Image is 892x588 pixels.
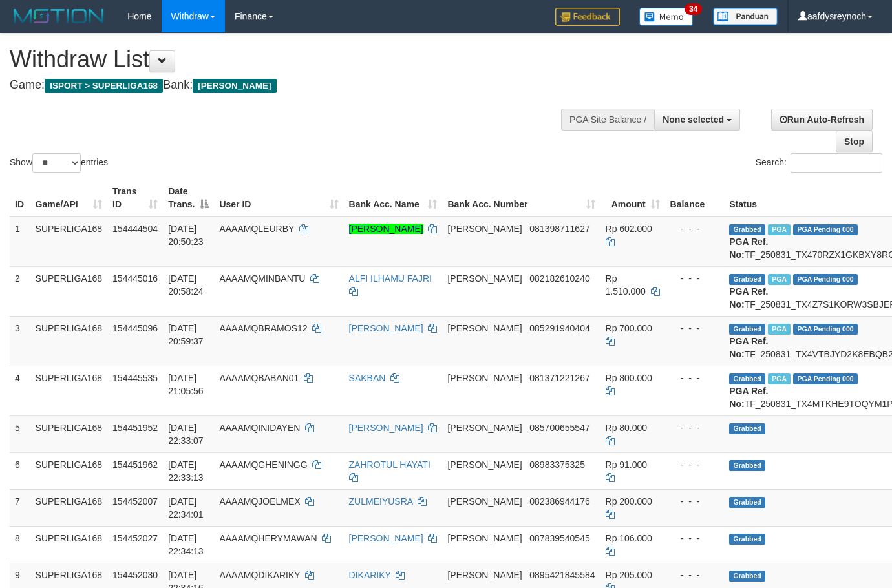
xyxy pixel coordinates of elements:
span: Grabbed [729,224,765,235]
td: 3 [10,316,30,366]
span: AAAAMQINIDAYEN [219,423,300,433]
td: 1 [10,216,30,267]
span: Grabbed [729,274,765,285]
span: Rp 106.000 [606,533,652,543]
span: PGA Pending [793,324,858,335]
span: Grabbed [729,460,765,471]
td: SUPERLIGA168 [30,526,108,563]
th: Game/API: activate to sort column ascending [30,180,108,216]
span: 154452027 [112,533,158,543]
span: Marked by aafheankoy [768,274,791,285]
th: Trans ID: activate to sort column ascending [107,180,163,216]
span: Copy 082182610240 to clipboard [529,273,589,284]
span: None selected [663,114,724,125]
a: ALFI ILHAMU FAJRI [349,273,432,284]
span: AAAAMQMINBANTU [219,273,305,284]
span: 154445096 [112,323,158,333]
span: Grabbed [729,324,765,335]
div: - - - [670,222,719,235]
a: Run Auto-Refresh [771,109,873,131]
img: panduan.png [713,8,778,25]
th: ID [10,180,30,216]
span: [PERSON_NAME] [447,459,522,470]
img: Feedback.jpg [555,8,620,26]
span: [PERSON_NAME] [447,570,522,580]
b: PGA Ref. No: [729,336,768,359]
th: User ID: activate to sort column ascending [214,180,343,216]
span: [PERSON_NAME] [447,496,522,507]
span: AAAAMQGHENINGG [219,459,307,470]
div: - - - [670,569,719,582]
a: [PERSON_NAME] [349,224,423,234]
td: SUPERLIGA168 [30,266,108,316]
span: Copy 081371221267 to clipboard [529,373,589,383]
span: Copy 082386944176 to clipboard [529,496,589,507]
button: None selected [654,109,740,131]
a: [PERSON_NAME] [349,533,423,543]
span: Rp 1.510.000 [606,273,646,297]
span: Grabbed [729,571,765,582]
span: PGA Pending [793,224,858,235]
span: PGA Pending [793,274,858,285]
span: [PERSON_NAME] [447,533,522,543]
div: - - - [670,532,719,545]
span: 154451952 [112,423,158,433]
td: 4 [10,366,30,415]
span: Grabbed [729,423,765,434]
span: Rp 80.000 [606,423,648,433]
span: 154452007 [112,496,158,507]
div: - - - [670,372,719,384]
label: Show entries [10,153,108,173]
th: Bank Acc. Number: activate to sort column ascending [442,180,600,216]
input: Search: [791,153,882,173]
span: Copy 08983375325 to clipboard [529,459,585,470]
b: PGA Ref. No: [729,236,768,260]
span: [DATE] 21:05:56 [168,373,204,396]
td: SUPERLIGA168 [30,489,108,526]
a: Stop [836,131,873,152]
img: Button%20Memo.svg [639,8,694,26]
span: [PERSON_NAME] [447,224,522,234]
span: Rp 91.000 [606,459,648,470]
span: Grabbed [729,373,765,384]
span: Copy 085291940404 to clipboard [529,323,589,333]
b: PGA Ref. No: [729,286,768,310]
td: 5 [10,415,30,452]
span: AAAAMQHERYMAWAN [219,533,317,543]
span: Copy 081398711627 to clipboard [529,224,589,234]
span: [PERSON_NAME] [447,273,522,284]
span: Copy 087839540545 to clipboard [529,533,589,543]
span: 34 [685,3,702,15]
span: Marked by aafheankoy [768,373,791,384]
b: PGA Ref. No: [729,386,768,409]
span: [PERSON_NAME] [447,373,522,383]
th: Amount: activate to sort column ascending [600,180,665,216]
td: 7 [10,489,30,526]
a: ZAHROTUL HAYATI [349,459,430,470]
span: Grabbed [729,534,765,545]
span: Rp 602.000 [606,224,652,234]
span: AAAAMQBABAN01 [219,373,299,383]
span: [PERSON_NAME] [447,423,522,433]
a: [PERSON_NAME] [349,323,423,333]
span: [DATE] 20:50:23 [168,224,204,247]
span: AAAAMQLEURBY [219,224,294,234]
span: [PERSON_NAME] [447,323,522,333]
label: Search: [756,153,882,173]
span: AAAAMQJOELMEX [219,496,300,507]
span: 154445016 [112,273,158,284]
span: Rp 200.000 [606,496,652,507]
span: [DATE] 20:59:37 [168,323,204,346]
span: Marked by aafounsreynich [768,224,791,235]
a: [PERSON_NAME] [349,423,423,433]
td: 8 [10,526,30,563]
td: SUPERLIGA168 [30,366,108,415]
td: SUPERLIGA168 [30,316,108,366]
img: MOTION_logo.png [10,6,108,26]
span: AAAAMQDIKARIKY [219,570,300,580]
div: - - - [670,495,719,508]
span: [DATE] 22:34:01 [168,496,204,520]
span: Grabbed [729,497,765,508]
th: Balance [665,180,725,216]
span: AAAAMQBRAMOS12 [219,323,307,333]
